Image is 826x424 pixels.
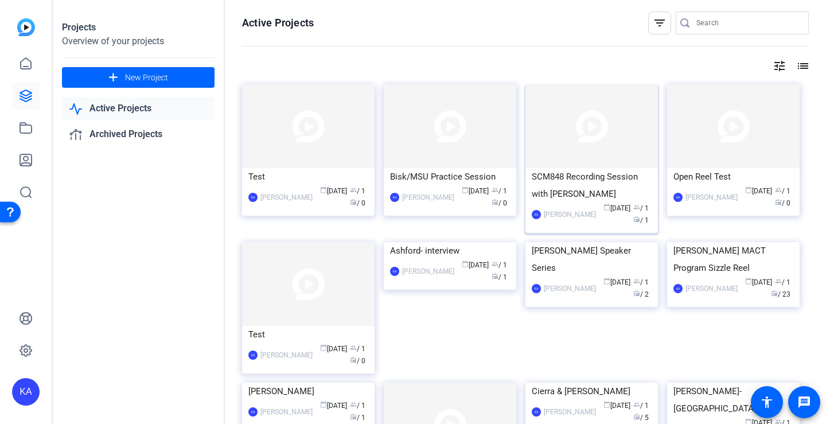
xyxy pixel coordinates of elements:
div: Test [248,326,368,343]
span: [DATE] [462,261,489,269]
span: calendar_today [603,278,610,285]
div: KA [12,378,40,406]
div: KA [532,210,541,219]
span: group [633,401,640,408]
span: / 5 [633,414,649,422]
span: [DATE] [745,278,772,286]
div: [PERSON_NAME]- [GEOGRAPHIC_DATA] [673,383,793,417]
span: / 1 [775,187,790,195]
div: [PERSON_NAME] MACT Program Sizzle Reel [673,242,793,277]
div: Bisk/MSU Practice Session [390,168,510,185]
span: group [350,344,357,351]
div: SCM848 Recording Session with [PERSON_NAME] [532,168,652,203]
div: [PERSON_NAME] [260,406,313,418]
span: radio [492,199,498,205]
div: KA [532,407,541,417]
div: Projects [62,21,215,34]
span: radio [633,216,640,223]
span: group [633,278,640,285]
span: calendar_today [320,401,327,408]
span: / 0 [775,199,790,207]
div: [PERSON_NAME] [685,283,738,294]
span: / 1 [350,345,365,353]
span: / 1 [633,204,649,212]
span: [DATE] [320,345,347,353]
div: [PERSON_NAME] [544,406,596,418]
a: Archived Projects [62,123,215,146]
span: / 2 [633,290,649,298]
span: / 1 [350,402,365,410]
div: [PERSON_NAME] [260,192,313,203]
div: [PERSON_NAME] [544,283,596,294]
span: [DATE] [603,278,630,286]
span: radio [350,356,357,363]
span: calendar_today [462,260,469,267]
div: Test [248,168,368,185]
span: / 1 [350,187,365,195]
a: Active Projects [62,97,215,120]
div: [PERSON_NAME] Speaker Series [532,242,652,277]
div: [PERSON_NAME] [402,266,454,277]
span: [DATE] [603,204,630,212]
span: radio [350,199,357,205]
span: calendar_today [603,204,610,211]
span: calendar_today [603,401,610,408]
mat-icon: list [795,59,809,73]
span: group [350,186,357,193]
span: / 0 [492,199,507,207]
span: calendar_today [320,186,327,193]
span: / 1 [350,414,365,422]
mat-icon: add [106,71,120,85]
span: [DATE] [603,402,630,410]
div: KA [248,193,258,202]
div: [PERSON_NAME] [685,192,738,203]
span: / 1 [775,278,790,286]
span: [DATE] [320,187,347,195]
span: [DATE] [745,187,772,195]
div: KA [673,193,683,202]
span: / 0 [350,199,365,207]
span: / 1 [492,273,507,281]
mat-icon: accessibility [760,395,774,409]
h1: Active Projects [242,16,314,30]
span: [DATE] [462,187,489,195]
div: [PERSON_NAME] [544,209,596,220]
mat-icon: message [797,395,811,409]
span: / 1 [492,187,507,195]
span: calendar_today [745,186,752,193]
span: New Project [125,72,168,84]
div: [PERSON_NAME] [402,192,454,203]
span: radio [633,413,640,420]
div: Ashford- interview [390,242,510,259]
span: group [492,186,498,193]
span: / 1 [633,402,649,410]
input: Search [696,16,800,30]
span: / 23 [771,290,790,298]
div: Cierra & [PERSON_NAME] [532,383,652,400]
span: / 1 [633,278,649,286]
span: group [633,204,640,211]
span: group [350,401,357,408]
div: KA [248,351,258,360]
div: [PERSON_NAME] [260,349,313,361]
img: blue-gradient.svg [17,18,35,36]
span: radio [775,199,782,205]
span: group [775,278,782,285]
span: radio [350,413,357,420]
button: New Project [62,67,215,88]
span: calendar_today [745,278,752,285]
div: Open Reel Test [673,168,793,185]
span: calendar_today [320,344,327,351]
span: / 1 [492,261,507,269]
div: KA [673,284,683,293]
span: calendar_today [462,186,469,193]
span: group [775,186,782,193]
mat-icon: filter_list [653,16,667,30]
span: group [492,260,498,267]
div: [PERSON_NAME] [248,383,368,400]
div: KA [532,284,541,293]
div: KA [390,193,399,202]
span: / 0 [350,357,365,365]
span: radio [492,273,498,279]
div: KA [248,407,258,417]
